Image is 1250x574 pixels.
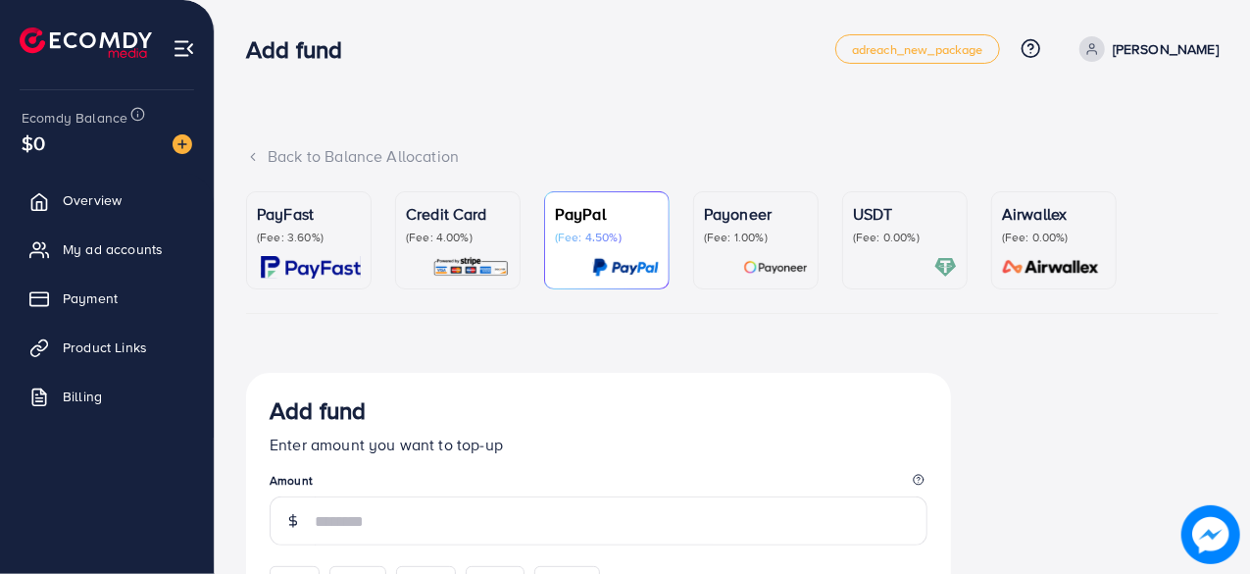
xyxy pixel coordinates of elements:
[1113,37,1219,61] p: [PERSON_NAME]
[15,328,199,367] a: Product Links
[1002,202,1106,226] p: Airwallex
[270,472,927,496] legend: Amount
[15,230,199,269] a: My ad accounts
[173,37,195,60] img: menu
[704,202,808,226] p: Payoneer
[261,256,361,279] img: card
[555,230,659,245] p: (Fee: 4.50%)
[63,338,147,357] span: Product Links
[853,202,957,226] p: USDT
[934,256,957,279] img: card
[555,202,659,226] p: PayPal
[246,35,358,64] h3: Add fund
[743,256,808,279] img: card
[406,202,510,226] p: Credit Card
[1181,505,1240,564] img: image
[1072,36,1219,62] a: [PERSON_NAME]
[270,433,927,456] p: Enter amount you want to top-up
[173,134,192,154] img: image
[257,202,361,226] p: PayFast
[20,27,152,58] img: logo
[853,230,957,245] p: (Fee: 0.00%)
[22,108,127,128] span: Ecomdy Balance
[406,230,510,245] p: (Fee: 4.00%)
[704,230,808,245] p: (Fee: 1.00%)
[15,279,199,318] a: Payment
[22,129,45,157] span: $0
[63,387,102,406] span: Billing
[257,230,361,245] p: (Fee: 3.60%)
[270,396,366,425] h3: Add fund
[63,190,122,210] span: Overview
[63,288,118,308] span: Payment
[996,256,1106,279] img: card
[1002,230,1106,245] p: (Fee: 0.00%)
[246,145,1219,168] div: Back to Balance Allocation
[15,377,199,416] a: Billing
[432,256,510,279] img: card
[63,239,163,259] span: My ad accounts
[15,181,199,220] a: Overview
[592,256,659,279] img: card
[852,43,983,56] span: adreach_new_package
[835,34,1000,64] a: adreach_new_package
